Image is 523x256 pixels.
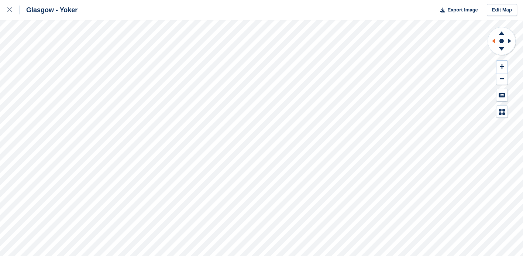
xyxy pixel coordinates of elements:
button: Map Legend [496,106,507,118]
button: Export Image [436,4,478,16]
button: Zoom Out [496,73,507,85]
a: Edit Map [487,4,517,16]
span: Export Image [447,6,478,14]
button: Zoom In [496,61,507,73]
div: Glasgow - Yoker [20,6,78,14]
button: Keyboard Shortcuts [496,89,507,101]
